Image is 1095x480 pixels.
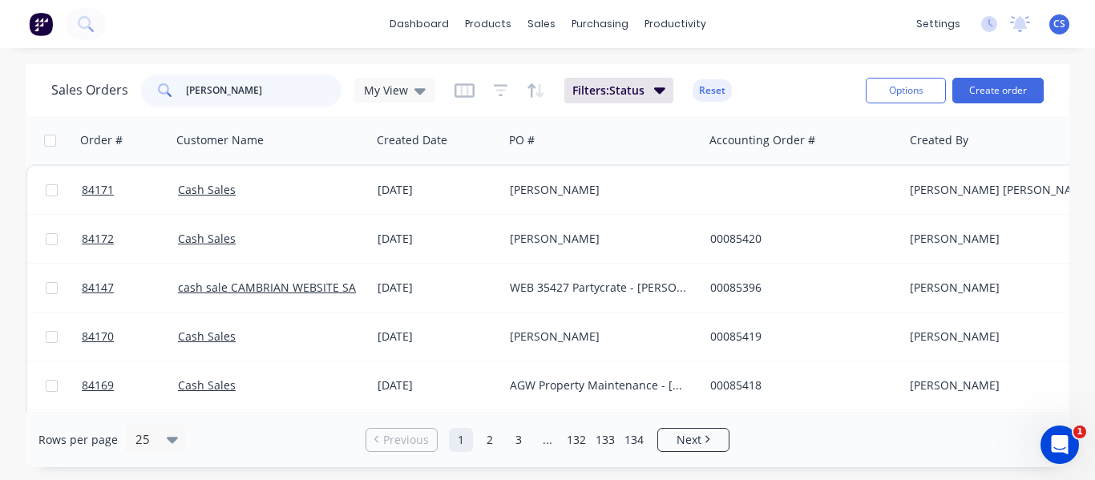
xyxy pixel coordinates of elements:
[378,377,497,393] div: [DATE]
[80,132,123,148] div: Order #
[510,182,688,198] div: [PERSON_NAME]
[457,12,519,36] div: products
[572,83,644,99] span: Filters: Status
[449,428,473,452] a: Page 1 is your current page
[82,329,114,345] span: 84170
[383,432,429,448] span: Previous
[378,329,497,345] div: [DATE]
[510,329,688,345] div: [PERSON_NAME]
[378,182,497,198] div: [DATE]
[82,264,178,312] a: 84147
[176,132,264,148] div: Customer Name
[910,132,968,148] div: Created By
[1073,426,1086,438] span: 1
[910,182,1088,198] div: [PERSON_NAME] [PERSON_NAME]
[82,377,114,393] span: 84169
[82,280,114,296] span: 84147
[382,12,457,36] a: dashboard
[910,280,1088,296] div: [PERSON_NAME]
[866,78,946,103] button: Options
[535,428,560,452] a: Jump forward
[510,231,688,247] div: [PERSON_NAME]
[658,432,729,448] a: Next page
[910,329,1088,345] div: [PERSON_NAME]
[509,132,535,148] div: PO #
[910,377,1088,393] div: [PERSON_NAME]
[510,377,688,393] div: AGW Property Maintenance - [PERSON_NAME]
[178,280,374,295] a: cash sale CAMBRIAN WEBSITE SALES
[186,75,342,107] input: Search...
[359,428,736,452] ul: Pagination
[510,280,688,296] div: WEB 35427 Partycrate - [PERSON_NAME]
[622,428,646,452] a: Page 134
[178,329,236,344] a: Cash Sales
[677,432,701,448] span: Next
[29,12,53,36] img: Factory
[82,166,178,214] a: 84171
[1040,426,1079,464] iframe: Intercom live chat
[710,280,888,296] div: 00085396
[564,428,588,452] a: Page 132
[710,329,888,345] div: 00085419
[710,231,888,247] div: 00085420
[178,182,236,197] a: Cash Sales
[51,83,128,98] h1: Sales Orders
[82,215,178,263] a: 84172
[693,79,732,102] button: Reset
[636,12,714,36] div: productivity
[564,12,636,36] div: purchasing
[82,313,178,361] a: 84170
[519,12,564,36] div: sales
[366,432,437,448] a: Previous page
[82,361,178,409] a: 84169
[478,428,502,452] a: Page 2
[709,132,815,148] div: Accounting Order #
[82,182,114,198] span: 84171
[593,428,617,452] a: Page 133
[710,377,888,393] div: 00085418
[82,231,114,247] span: 84172
[910,231,1088,247] div: [PERSON_NAME]
[178,231,236,246] a: Cash Sales
[38,432,118,448] span: Rows per page
[908,12,968,36] div: settings
[378,231,497,247] div: [DATE]
[377,132,447,148] div: Created Date
[178,377,236,393] a: Cash Sales
[82,410,178,458] a: 84164
[378,280,497,296] div: [DATE]
[952,78,1044,103] button: Create order
[564,78,673,103] button: Filters:Status
[364,82,408,99] span: My View
[507,428,531,452] a: Page 3
[1053,17,1065,31] span: CS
